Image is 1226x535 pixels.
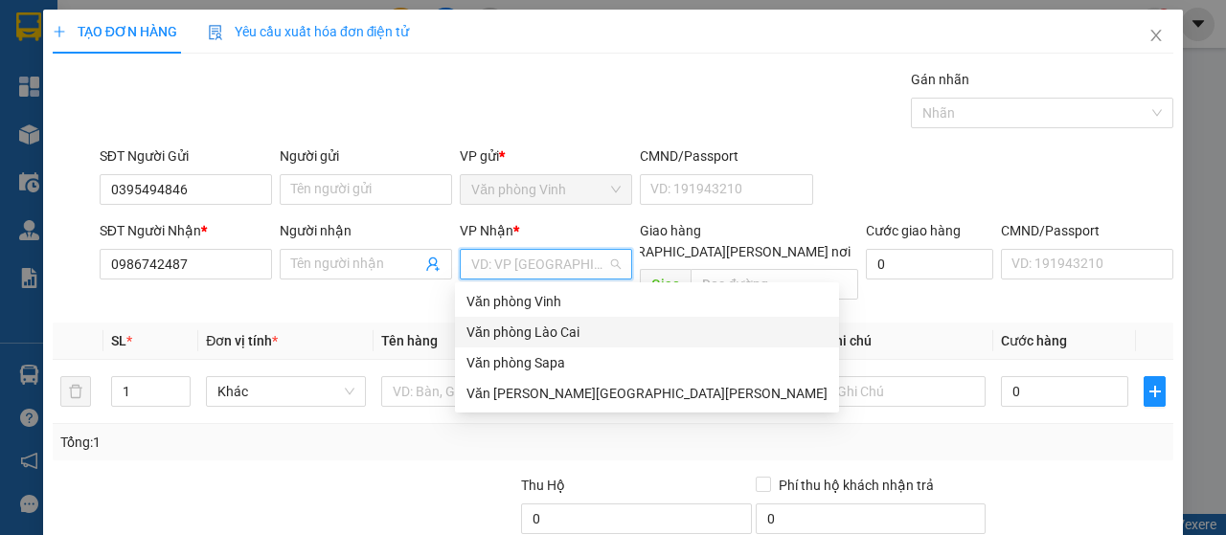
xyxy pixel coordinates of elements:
input: Ghi Chú [826,376,986,407]
div: Văn phòng Vinh [466,291,828,312]
span: close [1148,28,1164,43]
button: delete [60,376,91,407]
div: Văn phòng Vinh [455,286,839,317]
span: plus [1145,384,1165,399]
span: Giao [640,269,691,300]
span: Thu Hộ [521,478,565,493]
div: CMND/Passport [1001,220,1173,241]
span: [GEOGRAPHIC_DATA][PERSON_NAME] nơi [589,241,858,262]
div: VP gửi [460,145,632,167]
input: VD: Bàn, Ghế [381,376,541,407]
div: SĐT Người Nhận [100,220,272,241]
div: Người nhận [280,220,452,241]
span: TẠO ĐƠN HÀNG [53,24,177,39]
label: Cước giao hàng [866,223,961,238]
div: Người gửi [280,145,452,167]
span: Khác [217,377,354,406]
label: Gán nhãn [911,72,969,87]
span: SL [111,333,126,348]
span: Cước hàng [1001,333,1067,348]
span: Tên hàng [381,333,438,348]
div: Văn phòng Ninh Bình [455,378,839,409]
th: Ghi chú [818,323,993,360]
div: Văn phòng Sapa [466,352,828,373]
span: Đơn vị tính [206,333,278,348]
input: Dọc đường [691,269,857,300]
div: CMND/Passport [640,145,812,167]
div: SĐT Người Gửi [100,145,272,167]
img: icon [208,25,223,40]
div: Văn phòng Sapa [455,347,839,378]
input: Cước giao hàng [866,249,993,279]
div: Tổng: 1 [60,432,475,453]
div: Văn phòng Lào Cai [466,322,828,343]
div: Văn phòng Lào Cai [455,317,839,347]
span: Yêu cầu xuất hóa đơn điện tử [208,24,410,39]
span: Văn phòng Vinh [471,175,621,204]
span: Giao hàng [640,223,701,238]
span: user-add [425,256,441,272]
button: Close [1129,10,1183,63]
span: VP Nhận [460,223,513,238]
div: Văn [PERSON_NAME][GEOGRAPHIC_DATA][PERSON_NAME] [466,383,828,404]
span: plus [53,25,66,38]
span: Phí thu hộ khách nhận trả [771,475,942,496]
button: plus [1144,376,1166,407]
